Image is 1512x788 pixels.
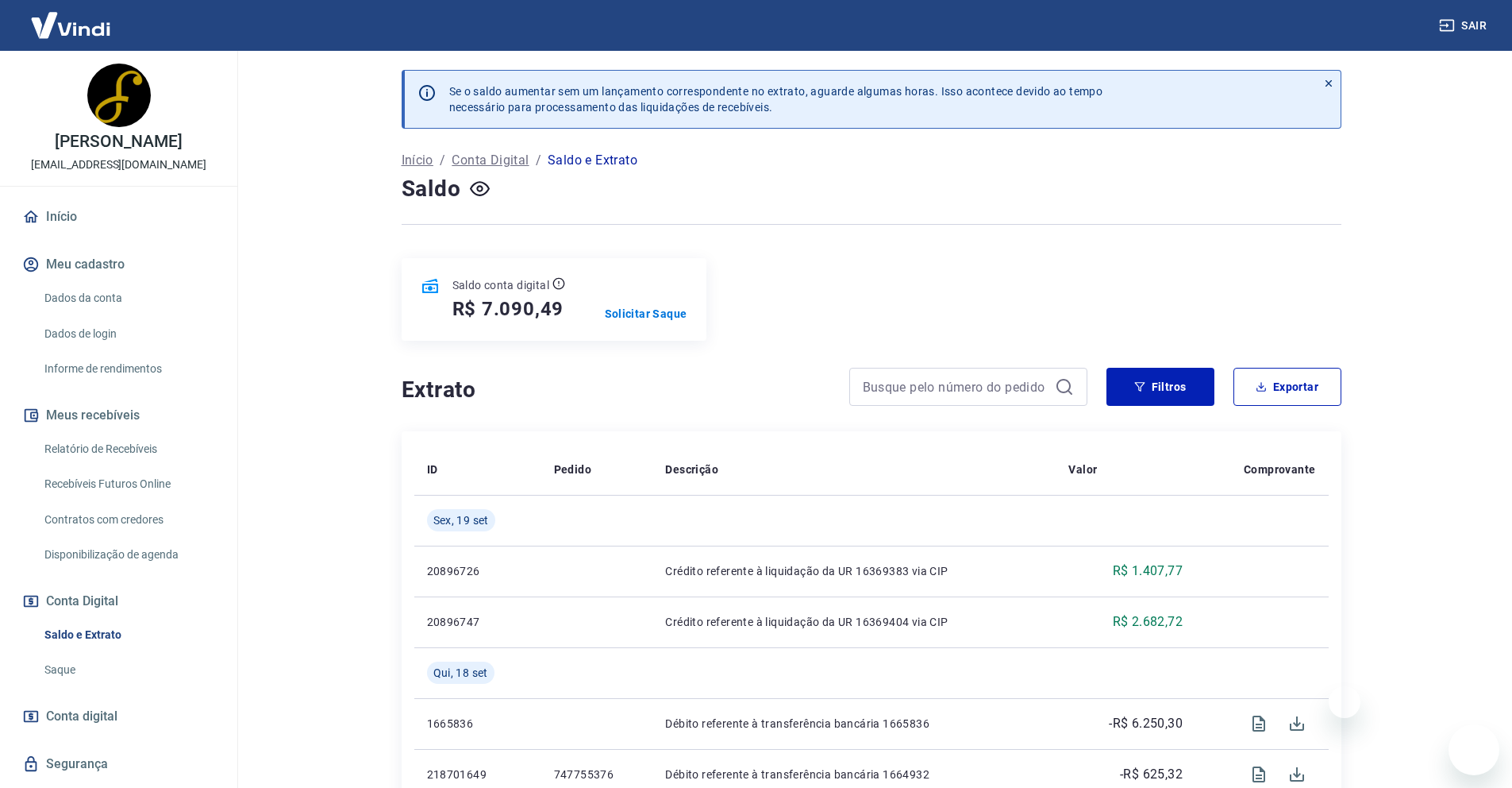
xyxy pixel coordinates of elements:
button: Meu cadastro [19,247,218,282]
a: Informe de rendimentos [38,353,218,385]
button: Conta Digital [19,584,218,619]
p: [PERSON_NAME] [55,133,182,150]
p: 747755376 [554,767,641,782]
p: R$ 2.682,72 [1113,612,1183,632]
p: / [440,151,445,170]
a: Início [402,151,433,170]
p: -R$ 625,32 [1120,765,1183,784]
a: Saque [38,654,218,686]
h4: Saldo [402,173,461,205]
img: Vindi [19,1,122,49]
p: Comprovante [1244,462,1315,477]
p: Crédito referente à liquidação da UR 16369383 via CIP [665,563,1043,579]
h4: Extrato [402,374,830,406]
p: 1665836 [427,716,529,732]
span: Sex, 19 set [433,512,489,528]
button: Exportar [1233,368,1341,406]
iframe: Button to launch messaging window [1449,724,1499,775]
a: Saldo e Extrato [38,619,218,651]
input: Busque pelo número do pedido [863,375,1048,399]
span: Download [1278,705,1316,743]
iframe: Close message [1329,686,1360,718]
a: Dados de login [38,318,218,350]
p: 218701649 [427,767,529,782]
p: Saldo conta digital [452,277,550,293]
a: Início [19,199,218,234]
span: Visualizar [1240,705,1278,743]
p: Descrição [665,462,718,477]
p: Crédito referente à liquidação da UR 16369404 via CIP [665,614,1043,630]
a: Conta digital [19,699,218,734]
span: Qui, 18 set [433,665,488,681]
p: / [536,151,541,170]
button: Sair [1436,11,1493,41]
button: Filtros [1106,368,1214,406]
p: Pedido [554,462,591,477]
p: 20896747 [427,614,529,630]
p: Débito referente à transferência bancária 1664932 [665,767,1043,782]
h5: R$ 7.090,49 [452,296,564,322]
a: Disponibilização de agenda [38,539,218,571]
a: Dados da conta [38,282,218,315]
p: 20896726 [427,563,529,579]
p: R$ 1.407,77 [1113,562,1183,581]
img: 4ee3ae69-5e29-4cd7-b5ef-aa7cd243b3fc.jpeg [87,64,151,127]
a: Solicitar Saque [605,306,687,322]
p: Débito referente à transferência bancária 1665836 [665,716,1043,732]
a: Conta Digital [452,151,529,170]
p: Se o saldo aumentar sem um lançamento correspondente no extrato, aguarde algumas horas. Isso acon... [449,83,1103,115]
p: Saldo e Extrato [548,151,637,170]
a: Segurança [19,747,218,782]
p: [EMAIL_ADDRESS][DOMAIN_NAME] [31,156,206,173]
p: -R$ 6.250,30 [1109,714,1183,733]
span: Conta digital [46,705,117,728]
button: Meus recebíveis [19,398,218,433]
p: ID [427,462,438,477]
p: Valor [1068,462,1097,477]
a: Relatório de Recebíveis [38,433,218,465]
a: Contratos com credores [38,504,218,536]
a: Recebíveis Futuros Online [38,468,218,500]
